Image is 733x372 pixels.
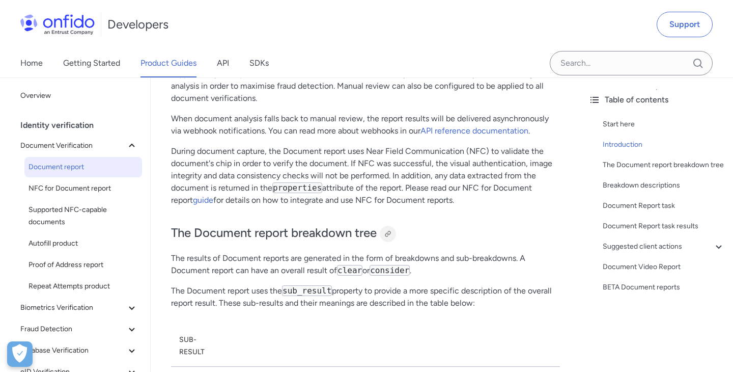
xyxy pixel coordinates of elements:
a: The Document report breakdown tree [603,159,725,171]
h2: The Document report breakdown tree [171,225,560,242]
a: Getting Started [63,49,120,77]
a: Document report [24,157,142,177]
a: Proof of Address report [24,255,142,275]
p: When document analysis falls back to manual review, the report results will be delivered asynchro... [171,113,560,137]
p: The Document report uses the property to provide a more specific description of the overall repor... [171,285,560,309]
a: Support [657,12,713,37]
span: Overview [20,90,138,102]
a: Suggested client actions [603,241,725,253]
th: Sub-result [171,326,228,367]
button: Biometrics Verification [16,298,142,318]
a: Breakdown descriptions [603,179,725,192]
span: Repeat Attempts product [29,280,138,293]
img: Onfido Logo [20,14,95,35]
a: BETA Document reports [603,281,725,294]
a: Home [20,49,43,77]
p: The results of Document reports are generated in the form of breakdowns and sub-breakdowns. A Doc... [171,252,560,277]
input: Onfido search input field [550,51,713,75]
a: Document Report task [603,200,725,212]
button: Fraud Detection [16,319,142,339]
span: Database Verification [20,344,126,357]
a: Autofill product [24,233,142,254]
a: Start here [603,118,725,130]
a: API reference documentation [420,126,528,136]
p: During document capture, the Document report uses Near Field Communication (NFC) to validate the ... [171,145,560,206]
a: SDKs [249,49,269,77]
code: properties [272,182,322,193]
a: Document Report task results [603,220,725,232]
span: Autofill product [29,237,138,250]
a: Overview [16,86,142,106]
span: Fraud Detection [20,323,126,335]
a: Repeat Attempts product [24,276,142,297]
a: guide [193,195,213,205]
code: sub_result [282,285,332,296]
a: Document Video Report [603,261,725,273]
button: Database Verification [16,340,142,361]
span: Document Verification [20,140,126,152]
code: clear [337,265,362,276]
button: Document Verification [16,136,142,156]
span: Proof of Address report [29,259,138,271]
a: NFC for Document report [24,178,142,199]
a: API [217,49,229,77]
h1: Developers [107,16,168,33]
div: Identity verification [20,115,146,136]
a: Supported NFC-capable documents [24,200,142,232]
a: Introduction [603,139,725,151]
span: Supported NFC-capable documents [29,204,138,228]
span: Biometrics Verification [20,302,126,314]
button: Open Preferences [7,341,33,367]
code: consider [370,265,410,276]
a: Product Guides [140,49,196,77]
span: Document report [29,161,138,173]
div: Cookie Preferences [7,341,33,367]
span: NFC for Document report [29,182,138,195]
div: Table of contents [588,94,725,106]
